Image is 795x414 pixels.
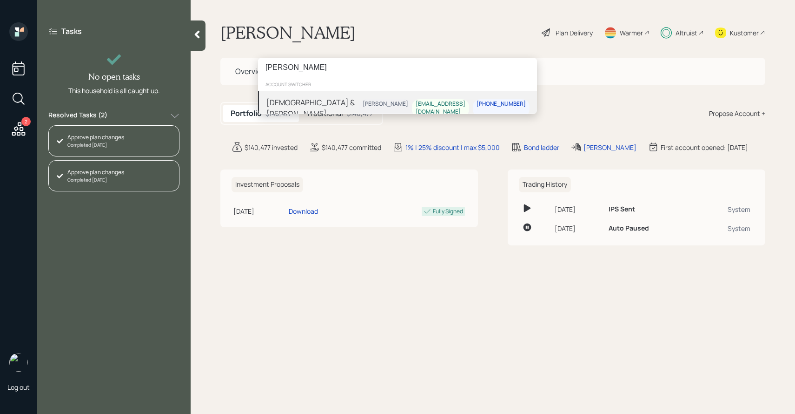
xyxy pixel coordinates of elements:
div: [DEMOGRAPHIC_DATA] & [PERSON_NAME] [266,97,359,119]
div: [EMAIL_ADDRESS][DOMAIN_NAME] [416,101,465,116]
input: Type a command or search… [258,58,537,77]
div: [PERSON_NAME] [363,101,408,109]
div: account switcher [258,77,537,91]
div: [PHONE_NUMBER] [477,101,526,109]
